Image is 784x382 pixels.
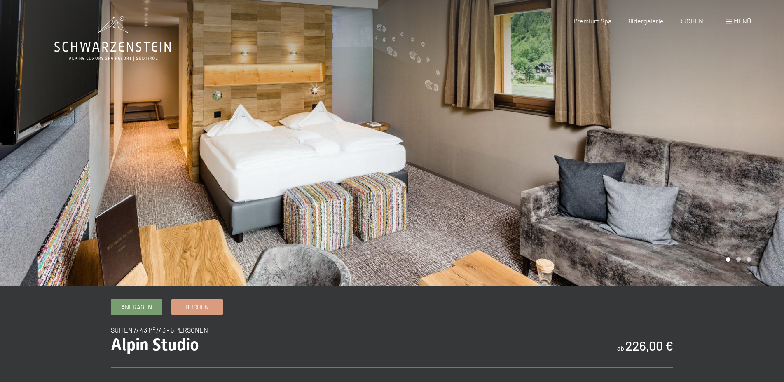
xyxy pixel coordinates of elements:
b: 226,00 € [625,338,673,353]
a: Bildergalerie [626,17,664,25]
a: BUCHEN [678,17,703,25]
span: Buchen [185,303,209,312]
span: Alpin Studio [111,335,199,354]
a: Buchen [172,299,222,315]
a: Premium Spa [573,17,611,25]
span: Anfragen [121,303,152,312]
span: Menü [734,17,751,25]
a: Anfragen [111,299,162,315]
span: Suiten // 43 m² // 3 - 5 Personen [111,326,208,334]
span: ab [617,344,624,352]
